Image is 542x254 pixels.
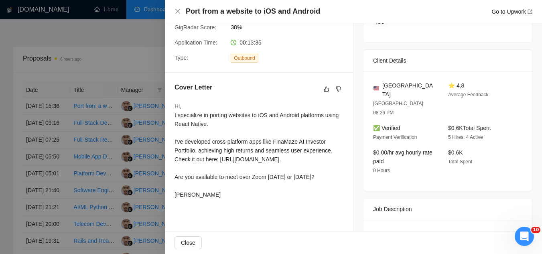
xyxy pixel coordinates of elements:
span: $0.00/hr avg hourly rate paid [373,149,432,165]
div: Hi, I specialize in porting websites to iOS and Android platforms using React Native. I've develo... [175,102,343,199]
span: close [175,8,181,14]
span: Payment Verification [373,134,417,140]
span: $0.6K [448,149,463,156]
span: Close [181,238,195,247]
span: [GEOGRAPHIC_DATA] [382,81,435,99]
a: Go to Upworkexport [491,8,532,15]
span: $0.6K Total Spent [448,125,491,131]
span: Application Time: [175,39,217,46]
img: 🇺🇸 [374,85,379,91]
div: Client Details [373,50,522,71]
h5: Cover Letter [175,83,212,92]
span: dislike [336,86,341,92]
h4: Port from a website to iOS and Android [186,6,320,16]
button: like [322,84,331,94]
iframe: Intercom live chat [515,227,534,246]
div: Job Description [373,198,522,220]
span: Outbound [231,54,258,63]
span: 38% [231,23,351,32]
span: Total Spent [448,159,472,165]
span: GigRadar Score: [175,24,216,30]
span: export [528,9,532,14]
span: 00:13:35 [240,39,262,46]
span: [GEOGRAPHIC_DATA] 08:26 PM [373,101,423,116]
span: 10 [531,227,540,233]
span: Type: [175,55,188,61]
span: 5 Hires, 4 Active [448,134,483,140]
span: like [324,86,329,92]
span: 0 Hours [373,168,390,173]
span: ⭐ 4.8 [448,82,464,89]
span: clock-circle [231,40,236,45]
div: Take a look at the functionality at [DOMAIN_NAME]. Your job is to bring that to apps for iOS and ... [373,230,522,247]
button: Close [175,8,181,15]
button: Close [175,236,202,249]
span: Average Feedback [448,92,489,98]
span: ✅ Verified [373,125,400,131]
button: dislike [334,84,343,94]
